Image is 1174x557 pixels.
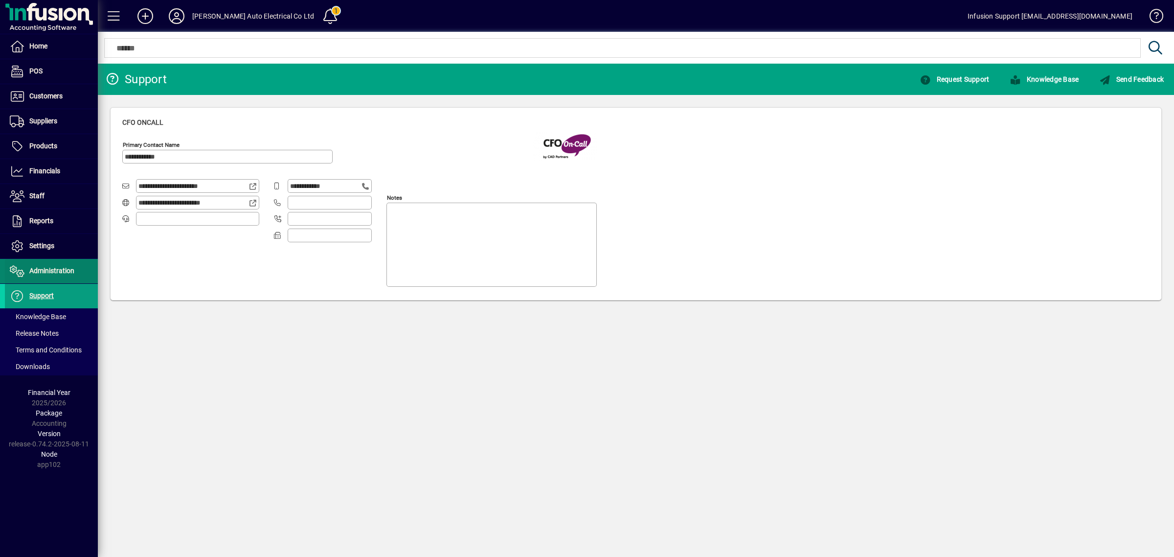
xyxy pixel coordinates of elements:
[968,8,1132,24] div: Infusion Support [EMAIL_ADDRESS][DOMAIN_NAME]
[917,70,992,88] button: Request Support
[161,7,192,25] button: Profile
[1099,75,1164,83] span: Send Feedback
[5,59,98,84] a: POS
[29,242,54,250] span: Settings
[1007,70,1081,88] button: Knowledge Base
[5,325,98,342] a: Release Notes
[38,430,61,438] span: Version
[123,141,180,148] mat-label: Primary Contact Name
[999,70,1089,88] a: Knowledge Base
[5,259,98,283] a: Administration
[5,34,98,59] a: Home
[10,313,66,321] span: Knowledge Base
[5,134,98,159] a: Products
[1010,75,1079,83] span: Knowledge Base
[5,342,98,358] a: Terms and Conditions
[29,117,57,125] span: Suppliers
[10,329,59,337] span: Release Notes
[29,67,43,75] span: POS
[29,192,45,200] span: Staff
[130,7,161,25] button: Add
[5,209,98,233] a: Reports
[5,159,98,184] a: Financials
[5,234,98,258] a: Settings
[29,267,74,275] span: Administration
[10,346,82,354] span: Terms and Conditions
[29,142,57,150] span: Products
[5,308,98,325] a: Knowledge Base
[5,184,98,209] a: Staff
[29,217,53,225] span: Reports
[105,71,167,87] div: Support
[192,8,314,24] div: [PERSON_NAME] Auto Electrical Co Ltd
[29,42,47,50] span: Home
[1142,2,1162,34] a: Knowledge Base
[122,118,163,126] span: CFO Oncall
[29,292,54,300] span: Support
[5,358,98,375] a: Downloads
[5,84,98,109] a: Customers
[29,167,60,175] span: Financials
[36,409,62,417] span: Package
[10,363,50,371] span: Downloads
[920,75,989,83] span: Request Support
[1097,70,1166,88] button: Send Feedback
[387,194,402,201] mat-label: Notes
[5,109,98,134] a: Suppliers
[29,92,63,100] span: Customers
[41,450,57,458] span: Node
[28,389,70,396] span: Financial Year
